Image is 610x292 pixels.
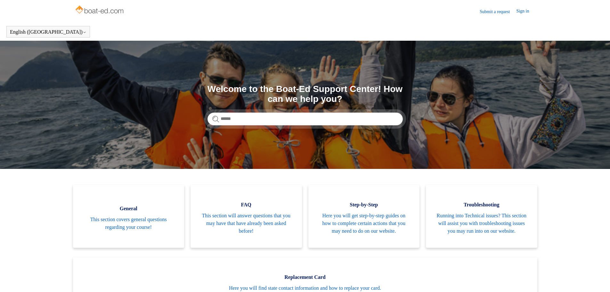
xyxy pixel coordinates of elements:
span: This section covers general questions regarding your course! [83,216,175,231]
span: FAQ [200,201,292,209]
span: General [83,205,175,213]
a: Step-by-Step Here you will get step-by-step guides on how to complete certain actions that you ma... [308,185,420,248]
div: Live chat [589,271,605,287]
img: Boat-Ed Help Center home page [75,4,126,17]
span: Running into Technical issues? This section will assist you with troubleshooting issues you may r... [435,212,528,235]
span: Troubleshooting [435,201,528,209]
span: Replacement Card [83,273,528,281]
a: Sign in [516,8,535,15]
span: Step-by-Step [318,201,410,209]
h1: Welcome to the Boat-Ed Support Center! How can we help you? [207,84,403,104]
span: Here you will get step-by-step guides on how to complete certain actions that you may need to do ... [318,212,410,235]
span: This section will answer questions that you may have that have already been asked before! [200,212,292,235]
span: Here you will find state contact information and how to replace your card. [83,284,528,292]
a: General This section covers general questions regarding your course! [73,185,184,248]
button: English ([GEOGRAPHIC_DATA]) [10,29,86,35]
a: Submit a request [480,8,516,15]
a: Troubleshooting Running into Technical issues? This section will assist you with troubleshooting ... [426,185,537,248]
input: Search [207,113,403,125]
a: FAQ This section will answer questions that you may have that have already been asked before! [191,185,302,248]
